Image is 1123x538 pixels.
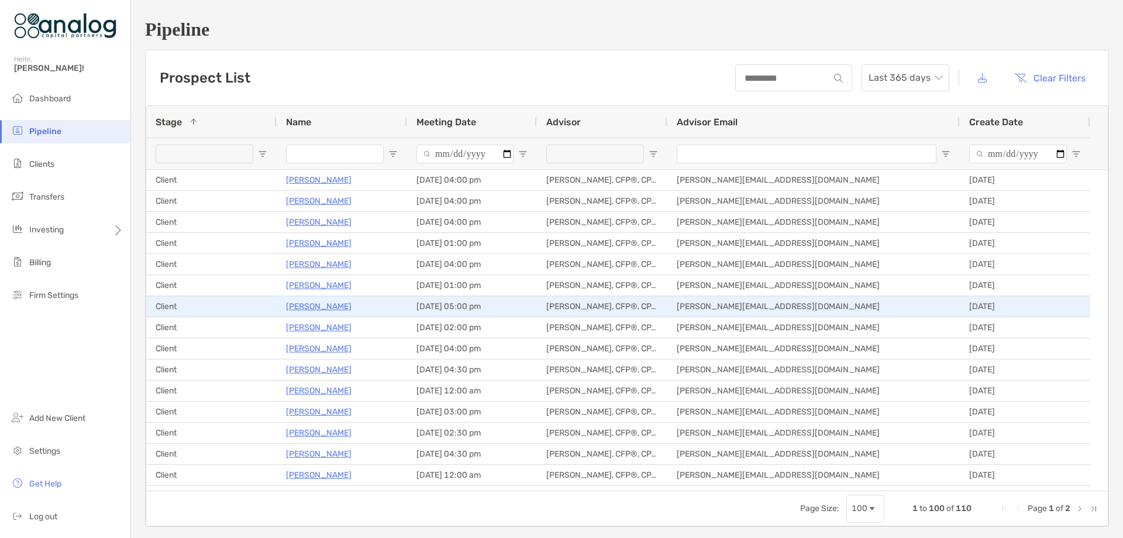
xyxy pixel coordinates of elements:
[960,486,1090,506] div: [DATE]
[11,91,25,105] img: dashboard icon
[1075,504,1084,513] div: Next Page
[1089,504,1098,513] div: Last Page
[29,258,51,268] span: Billing
[667,465,960,485] div: [PERSON_NAME][EMAIL_ADDRESS][DOMAIN_NAME]
[667,423,960,443] div: [PERSON_NAME][EMAIL_ADDRESS][DOMAIN_NAME]
[407,423,537,443] div: [DATE] 02:30 pm
[956,503,972,513] span: 110
[537,275,667,296] div: [PERSON_NAME], CFP®, CPA/PFS, CDFA
[667,254,960,275] div: [PERSON_NAME][EMAIL_ADDRESS][DOMAIN_NAME]
[407,317,537,338] div: [DATE] 02:00 pm
[667,402,960,422] div: [PERSON_NAME][EMAIL_ADDRESS][DOMAIN_NAME]
[537,296,667,317] div: [PERSON_NAME], CFP®, CPA/PFS, CDFA
[286,194,352,208] a: [PERSON_NAME]
[146,170,277,190] div: Client
[29,94,71,104] span: Dashboard
[286,405,352,419] p: [PERSON_NAME]
[960,317,1090,338] div: [DATE]
[407,444,537,464] div: [DATE] 04:30 pm
[960,296,1090,317] div: [DATE]
[960,381,1090,401] div: [DATE]
[146,317,277,338] div: Client
[11,287,25,301] img: firm-settings icon
[286,257,352,272] a: [PERSON_NAME]
[29,479,61,489] span: Get Help
[286,468,352,482] a: [PERSON_NAME]
[416,145,514,163] input: Meeting Date Filter Input
[286,426,352,440] a: [PERSON_NAME]
[407,381,537,401] div: [DATE] 12:00 am
[969,116,1023,128] span: Create Date
[537,338,667,359] div: [PERSON_NAME], CFP®, CPA/PFS, CDFA
[11,443,25,457] img: settings icon
[1000,504,1009,513] div: First Page
[407,402,537,422] div: [DATE] 03:00 pm
[286,489,352,503] a: [PERSON_NAME]
[960,338,1090,359] div: [DATE]
[388,149,398,159] button: Open Filter Menu
[919,503,927,513] span: to
[146,359,277,380] div: Client
[667,359,960,380] div: [PERSON_NAME][EMAIL_ADDRESS][DOMAIN_NAME]
[146,423,277,443] div: Client
[1014,504,1023,513] div: Previous Page
[537,486,667,506] div: [PERSON_NAME], CFP®, CPA/PFS, CDFA
[537,465,667,485] div: [PERSON_NAME], CFP®, CPA/PFS, CDFA
[649,149,658,159] button: Open Filter Menu
[1028,503,1047,513] span: Page
[146,381,277,401] div: Client
[14,5,116,47] img: Zoe Logo
[960,275,1090,296] div: [DATE]
[146,486,277,506] div: Client
[29,446,60,456] span: Settings
[667,338,960,359] div: [PERSON_NAME][EMAIL_ADDRESS][DOMAIN_NAME]
[960,254,1090,275] div: [DATE]
[537,170,667,190] div: [PERSON_NAME], CFP®, CPA/PFS, CDFA
[11,222,25,236] img: investing icon
[407,233,537,253] div: [DATE] 01:00 pm
[286,236,352,251] a: [PERSON_NAME]
[869,65,942,91] span: Last 365 days
[146,402,277,422] div: Client
[960,423,1090,443] div: [DATE]
[407,275,537,296] div: [DATE] 01:00 pm
[969,145,1067,163] input: Create Date Filter Input
[286,341,352,356] a: [PERSON_NAME]
[407,338,537,359] div: [DATE] 04:00 pm
[11,509,25,523] img: logout icon
[537,233,667,253] div: [PERSON_NAME], CFP®, CPA/PFS, CDFA
[677,116,738,128] span: Advisor Email
[407,486,537,506] div: [DATE] 11:00 am
[146,233,277,253] div: Client
[286,278,352,293] p: [PERSON_NAME]
[286,320,352,335] p: [PERSON_NAME]
[146,465,277,485] div: Client
[941,149,950,159] button: Open Filter Menu
[286,447,352,461] p: [PERSON_NAME]
[667,296,960,317] div: [PERSON_NAME][EMAIL_ADDRESS][DOMAIN_NAME]
[29,225,64,235] span: Investing
[537,402,667,422] div: [PERSON_NAME], CFP®, CPA/PFS, CDFA
[912,503,918,513] span: 1
[1072,149,1081,159] button: Open Filter Menu
[960,191,1090,211] div: [DATE]
[960,212,1090,232] div: [DATE]
[667,191,960,211] div: [PERSON_NAME][EMAIL_ADDRESS][DOMAIN_NAME]
[667,170,960,190] div: [PERSON_NAME][EMAIL_ADDRESS][DOMAIN_NAME]
[286,116,311,128] span: Name
[537,191,667,211] div: [PERSON_NAME], CFP®, CPA/PFS, CDFA
[11,476,25,490] img: get-help icon
[929,503,945,513] span: 100
[407,212,537,232] div: [DATE] 04:00 pm
[537,423,667,443] div: [PERSON_NAME], CFP®, CPA/PFS, CDFA
[960,233,1090,253] div: [DATE]
[160,70,250,86] h3: Prospect List
[286,215,352,229] a: [PERSON_NAME]
[1005,65,1094,91] button: Clear Filters
[146,254,277,275] div: Client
